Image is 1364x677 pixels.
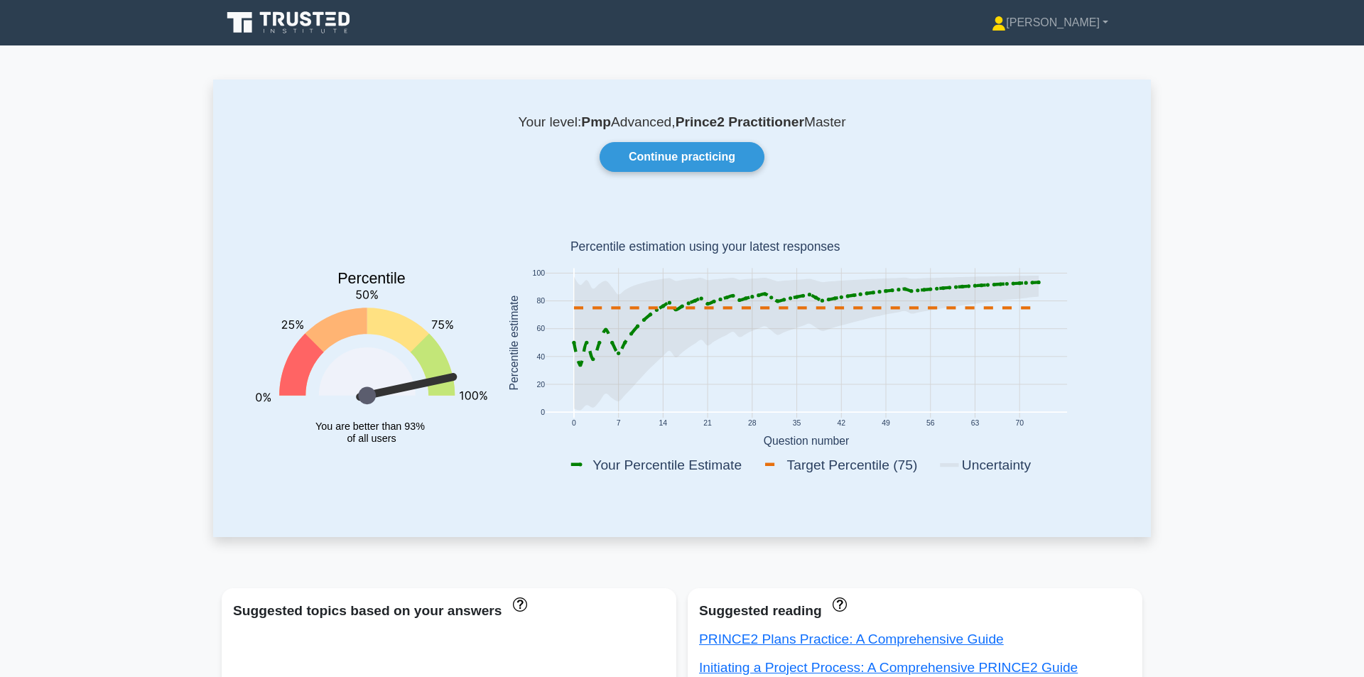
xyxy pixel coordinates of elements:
text: Percentile [337,271,406,288]
text: 56 [926,420,935,428]
a: Continue practicing [600,142,764,172]
div: Suggested topics based on your answers [233,600,665,622]
text: 60 [536,325,545,333]
text: 42 [837,420,845,428]
b: Pmp [581,114,611,129]
text: 14 [659,420,668,428]
p: Your level: Advanced, Master [247,114,1117,131]
text: 20 [536,381,545,389]
text: 100 [533,270,546,278]
text: 80 [536,298,545,305]
text: Question number [764,435,850,447]
text: 21 [703,420,712,428]
text: 28 [748,420,757,428]
a: [PERSON_NAME] [958,9,1142,37]
text: 35 [793,420,801,428]
text: 63 [971,420,980,428]
text: 0 [572,420,576,428]
a: PRINCE2 Plans Practice: A Comprehensive Guide [699,632,1004,646]
text: 70 [1015,420,1024,428]
a: Initiating a Project Process: A Comprehensive PRINCE2 Guide [699,660,1078,675]
tspan: of all users [347,433,396,444]
tspan: You are better than 93% [315,421,425,432]
text: 0 [541,408,545,416]
text: Percentile estimation using your latest responses [570,240,840,254]
a: These topics have been answered less than 50% correct. Topics disapear when you answer questions ... [509,596,527,611]
text: 40 [536,353,545,361]
text: 7 [617,420,621,428]
b: Prince2 Practitioner [676,114,804,129]
div: Suggested reading [699,600,1131,622]
text: 49 [882,420,890,428]
a: These concepts have been answered less than 50% correct. The guides disapear when you answer ques... [829,596,847,611]
text: Percentile estimate [508,296,520,391]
